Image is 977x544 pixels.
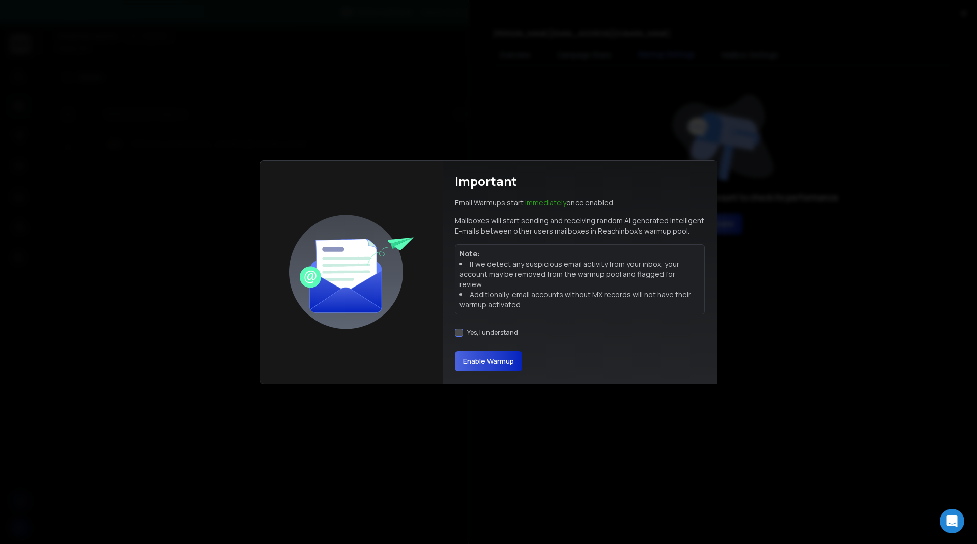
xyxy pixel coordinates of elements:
button: Enable Warmup [455,351,522,371]
div: Open Intercom Messenger [940,509,964,533]
li: If we detect any suspicious email activity from your inbox, your account may be removed from the ... [459,259,700,290]
h1: Important [455,173,517,189]
li: Additionally, email accounts without MX records will not have their warmup activated. [459,290,700,310]
label: Yes, I understand [467,329,518,337]
p: Note: [459,249,700,259]
p: Email Warmups start once enabled. [455,197,615,208]
p: Mailboxes will start sending and receiving random AI generated intelligent E-mails between other ... [455,216,705,236]
span: Immediately [525,197,566,207]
